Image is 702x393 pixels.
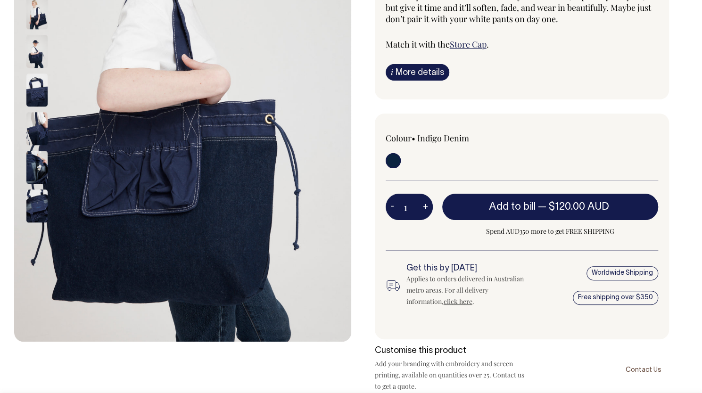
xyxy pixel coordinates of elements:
button: Add to bill —$120.00 AUD [442,194,659,220]
img: indigo-denim [26,189,48,222]
h6: Get this by [DATE] [406,264,534,273]
span: Spend AUD350 more to get FREE SHIPPING [442,226,659,237]
button: + [418,197,433,216]
h6: Customise this product [375,346,526,356]
img: indigo-denim [26,74,48,106]
span: Add to bill [489,202,535,212]
a: click here [444,297,472,306]
p: Add your branding with embroidery and screen printing, available on quantities over 25. Contact u... [375,358,526,392]
a: iMore details [386,64,449,81]
label: Indigo Denim [417,132,469,144]
img: indigo-denim [26,151,48,184]
button: - [386,197,399,216]
span: • [412,132,415,144]
span: $120.00 AUD [548,202,609,212]
a: Store Cap [450,39,487,50]
img: indigo-denim [26,35,48,68]
div: Applies to orders delivered in Australian metro areas. For all delivery information, . [406,273,534,307]
div: Colour [386,132,495,144]
span: — [537,202,611,212]
span: Match it with the . [386,39,489,50]
span: i [391,67,393,77]
a: Contact Us [618,358,669,380]
img: indigo-denim [26,112,48,145]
